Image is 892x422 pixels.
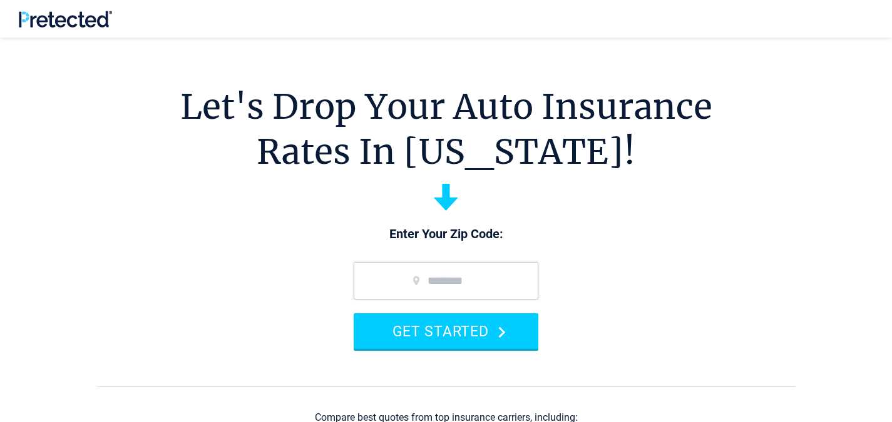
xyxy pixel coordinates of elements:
button: GET STARTED [354,313,538,349]
p: Enter Your Zip Code: [341,226,551,243]
h1: Let's Drop Your Auto Insurance Rates In [US_STATE]! [180,84,712,174]
img: Pretected Logo [19,11,112,28]
input: zip code [354,262,538,299]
